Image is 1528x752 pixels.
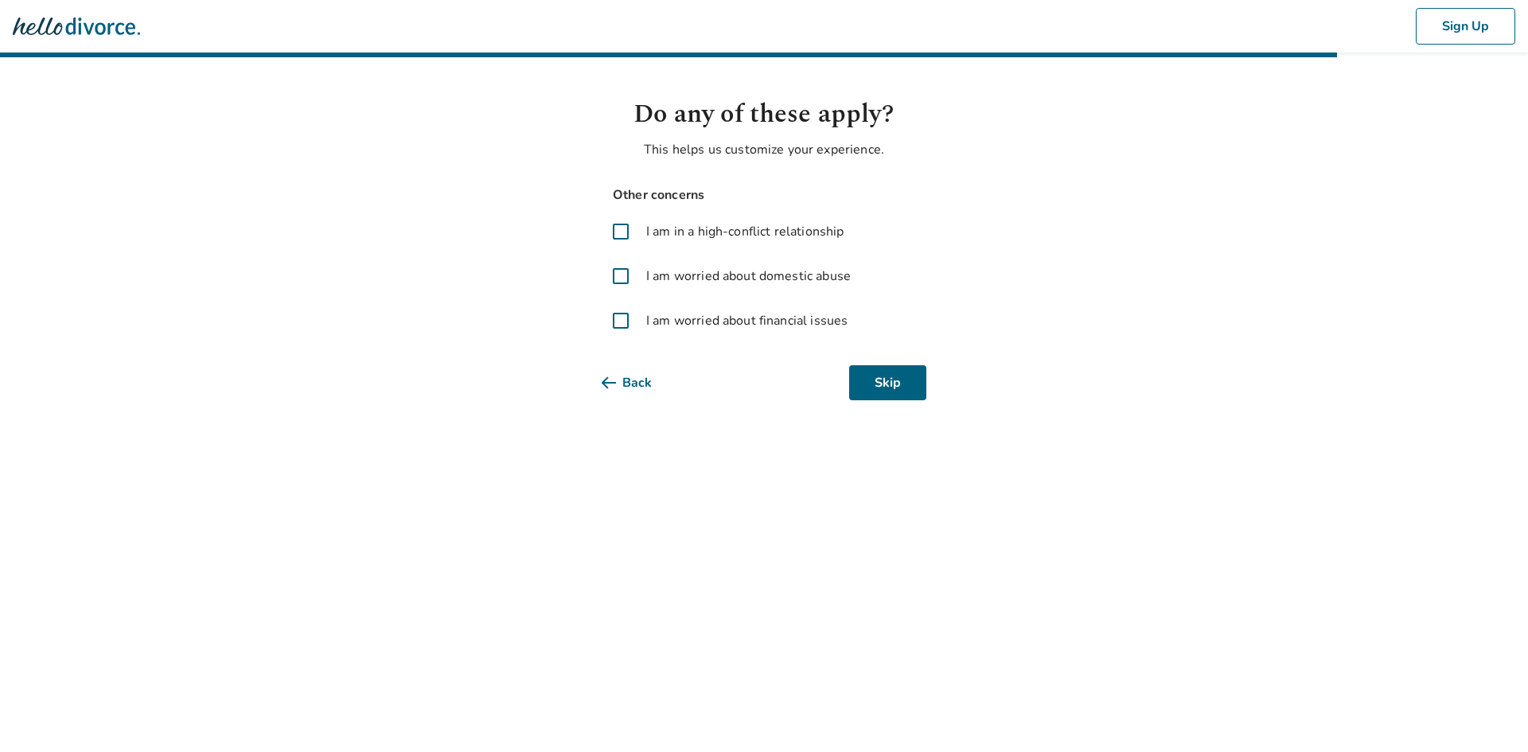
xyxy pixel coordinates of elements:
[646,311,848,330] span: I am worried about financial issues
[602,365,677,400] button: Back
[1448,676,1528,752] iframe: Chat Widget
[602,185,926,206] span: Other concerns
[849,365,926,400] button: Skip
[646,267,851,286] span: I am worried about domestic abuse
[602,95,926,134] h1: Do any of these apply?
[646,222,844,241] span: I am in a high-conflict relationship
[1416,8,1515,45] button: Sign Up
[602,140,926,159] p: This helps us customize your experience.
[13,10,140,42] img: Hello Divorce Logo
